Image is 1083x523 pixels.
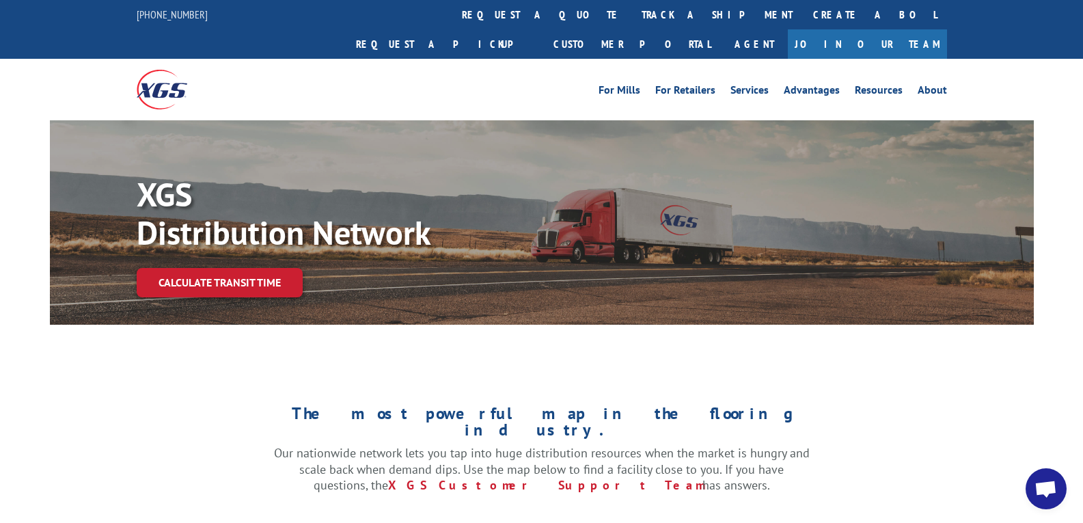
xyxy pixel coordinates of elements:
a: Agent [721,29,788,59]
a: XGS Customer Support Team [388,477,702,493]
div: Open chat [1026,468,1067,509]
a: About [918,85,947,100]
a: For Retailers [655,85,715,100]
a: Resources [855,85,903,100]
p: XGS Distribution Network [137,175,547,252]
a: Calculate transit time [137,268,303,297]
a: Customer Portal [543,29,721,59]
a: For Mills [599,85,640,100]
p: Our nationwide network lets you tap into huge distribution resources when the market is hungry an... [274,445,810,494]
a: Advantages [784,85,840,100]
h1: The most powerful map in the flooring industry. [274,405,810,445]
a: [PHONE_NUMBER] [137,8,208,21]
a: Join Our Team [788,29,947,59]
a: Services [730,85,769,100]
a: Request a pickup [346,29,543,59]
